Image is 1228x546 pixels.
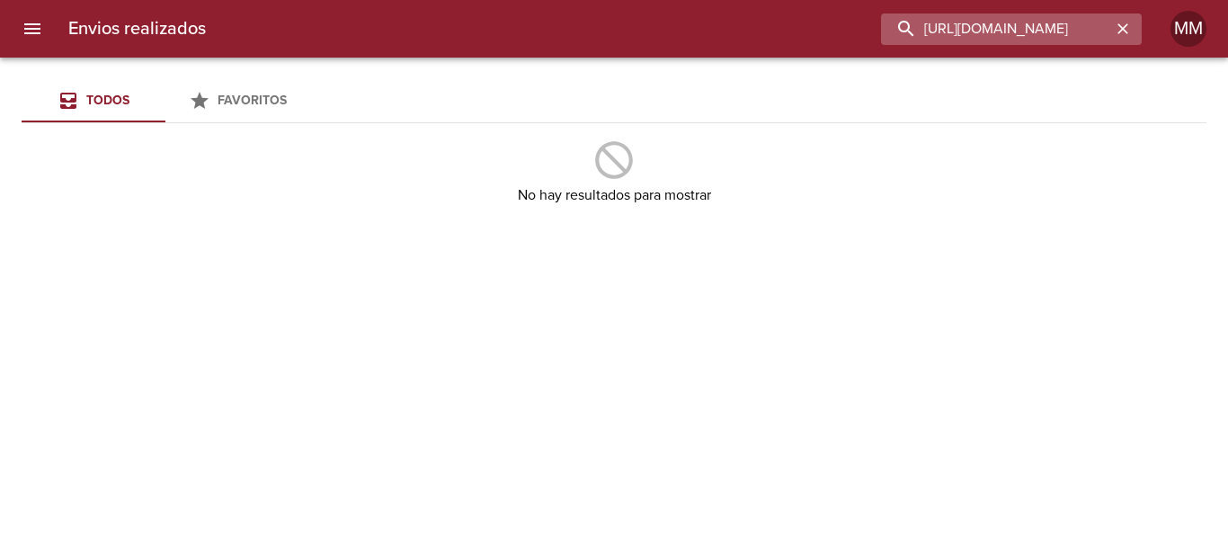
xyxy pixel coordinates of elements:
[86,93,129,108] span: Todos
[1170,11,1206,47] div: MM
[1170,11,1206,47] div: Abrir información de usuario
[22,79,309,122] div: Tabs Envios
[881,13,1111,45] input: buscar
[518,183,711,208] h6: No hay resultados para mostrar
[68,14,206,43] h6: Envios realizados
[218,93,287,108] span: Favoritos
[11,7,54,50] button: menu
